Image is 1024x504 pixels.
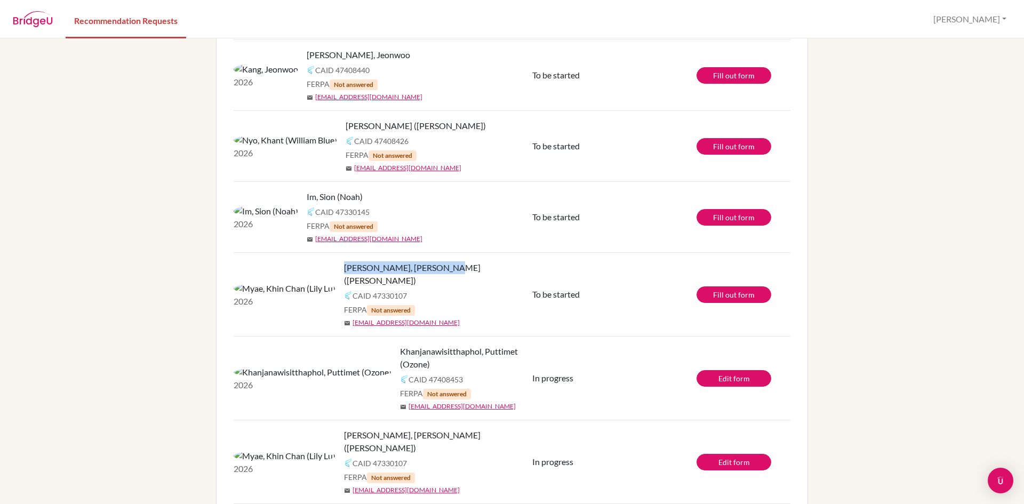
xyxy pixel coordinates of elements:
span: Not answered [330,79,378,90]
span: CAID 47330145 [315,206,370,218]
span: mail [344,320,350,326]
span: FERPA [346,149,417,161]
img: Nyo, Khant (William Blue) [234,134,337,147]
button: [PERSON_NAME] [929,9,1011,29]
span: mail [346,165,352,172]
img: Common App logo [307,66,315,74]
span: CAID 47408453 [409,374,463,385]
span: [PERSON_NAME], [PERSON_NAME] ([PERSON_NAME]) [344,261,540,287]
p: 2026 [234,218,298,230]
a: Fill out form [697,138,771,155]
span: To be started [532,212,580,222]
span: CAID 47408426 [354,135,409,147]
span: CAID 47408440 [315,65,370,76]
img: Common App logo [346,137,354,145]
span: FERPA [307,220,378,232]
p: 2026 [234,147,337,159]
span: mail [344,487,350,494]
span: Not answered [369,150,417,161]
a: [EMAIL_ADDRESS][DOMAIN_NAME] [353,318,460,327]
span: mail [400,404,406,410]
img: Myae, Khin Chan (Lily Lu) [234,282,335,295]
span: Khanjanawisitthaphol, Puttimet (Ozone) [400,345,540,371]
p: 2026 [234,295,335,308]
a: Edit form [697,454,771,470]
img: Khanjanawisitthaphol, Puttimet (Ozone) [234,366,391,379]
span: mail [307,94,313,101]
p: 2026 [234,379,391,391]
span: FERPA [307,78,378,90]
img: Myae, Khin Chan (Lily Lu) [234,450,335,462]
a: Fill out form [697,67,771,84]
span: FERPA [344,304,415,316]
a: [EMAIL_ADDRESS][DOMAIN_NAME] [315,92,422,102]
a: [EMAIL_ADDRESS][DOMAIN_NAME] [409,402,516,411]
img: Im, Sion (Noah) [234,205,298,218]
p: 2026 [234,76,298,89]
span: [PERSON_NAME], [PERSON_NAME] ([PERSON_NAME]) [344,429,540,454]
span: Not answered [367,305,415,316]
a: Edit form [697,370,771,387]
img: Common App logo [307,207,315,216]
span: FERPA [400,388,471,399]
span: [PERSON_NAME], Jeonwoo [307,49,410,61]
span: Not answered [330,221,378,232]
img: BridgeU logo [13,11,53,27]
p: 2026 [234,462,335,475]
img: Common App logo [344,291,353,300]
div: Open Intercom Messenger [988,468,1013,493]
a: [EMAIL_ADDRESS][DOMAIN_NAME] [354,163,461,173]
span: FERPA [344,471,415,483]
span: [PERSON_NAME] ([PERSON_NAME]) [346,119,486,132]
span: To be started [532,289,580,299]
span: Not answered [423,389,471,399]
span: mail [307,236,313,243]
a: Recommendation Requests [66,2,186,38]
a: Fill out form [697,209,771,226]
span: To be started [532,70,580,80]
span: Im, Sion (Noah) [307,190,363,203]
span: In progress [532,457,573,467]
span: To be started [532,141,580,151]
span: CAID 47330107 [353,290,407,301]
span: Not answered [367,473,415,483]
a: Fill out form [697,286,771,303]
img: Kang, Jeonwoo [234,63,298,76]
a: [EMAIL_ADDRESS][DOMAIN_NAME] [353,485,460,495]
a: [EMAIL_ADDRESS][DOMAIN_NAME] [315,234,422,244]
span: CAID 47330107 [353,458,407,469]
span: In progress [532,373,573,383]
img: Common App logo [400,375,409,383]
img: Common App logo [344,459,353,467]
